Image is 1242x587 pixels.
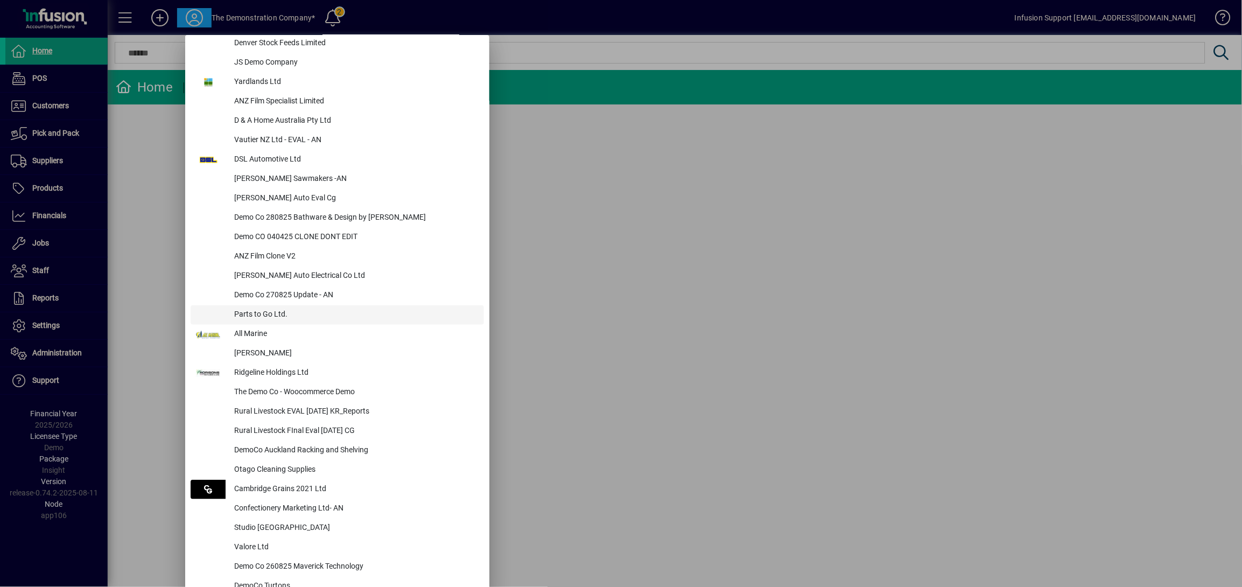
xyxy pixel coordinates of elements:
button: Vautier NZ Ltd - EVAL - AN [191,131,484,150]
button: [PERSON_NAME] Auto Eval Cg [191,189,484,208]
button: Rural Livestock FInal Eval [DATE] CG [191,422,484,441]
div: Studio [GEOGRAPHIC_DATA] [226,519,484,538]
button: [PERSON_NAME] Auto Electrical Co Ltd [191,267,484,286]
div: Demo CO 040425 CLONE DONT EDIT [226,228,484,247]
button: Demo Co 270825 Update - AN [191,286,484,305]
button: DSL Automotive Ltd [191,150,484,170]
button: The Demo Co - Woocommerce Demo [191,383,484,402]
div: Confectionery Marketing Ltd- AN [226,499,484,519]
div: JS Demo Company [226,53,484,73]
div: Ridgeline Holdings Ltd [226,364,484,383]
div: All Marine [226,325,484,344]
div: [PERSON_NAME] Auto Electrical Co Ltd [226,267,484,286]
button: [PERSON_NAME] [191,344,484,364]
div: Rural Livestock FInal Eval [DATE] CG [226,422,484,441]
button: ANZ Film Clone V2 [191,247,484,267]
button: DemoCo Auckland Racking and Shelving [191,441,484,460]
button: All Marine [191,325,484,344]
div: Demo Co 260825 Maverick Technology [226,557,484,577]
div: Otago Cleaning Supplies [226,460,484,480]
button: ANZ Film Specialist Limited [191,92,484,111]
button: Rural Livestock EVAL [DATE] KR_Reports [191,402,484,422]
button: Confectionery Marketing Ltd- AN [191,499,484,519]
div: [PERSON_NAME] [226,344,484,364]
div: Demo Co 280825 Bathware & Design by [PERSON_NAME] [226,208,484,228]
div: Rural Livestock EVAL [DATE] KR_Reports [226,402,484,422]
div: Parts to Go Ltd. [226,305,484,325]
button: Demo Co 260825 Maverick Technology [191,557,484,577]
div: ANZ Film Specialist Limited [226,92,484,111]
div: [PERSON_NAME] Sawmakers -AN [226,170,484,189]
div: Cambridge Grains 2021 Ltd [226,480,484,499]
div: Vautier NZ Ltd - EVAL - AN [226,131,484,150]
button: Demo Co 280825 Bathware & Design by [PERSON_NAME] [191,208,484,228]
div: [PERSON_NAME] Auto Eval Cg [226,189,484,208]
button: Studio [GEOGRAPHIC_DATA] [191,519,484,538]
div: Demo Co 270825 Update - AN [226,286,484,305]
button: Denver Stock Feeds Limited [191,34,484,53]
button: Cambridge Grains 2021 Ltd [191,480,484,499]
button: Otago Cleaning Supplies [191,460,484,480]
button: Demo CO 040425 CLONE DONT EDIT [191,228,484,247]
div: The Demo Co - Woocommerce Demo [226,383,484,402]
button: D & A Home Australia Pty Ltd [191,111,484,131]
button: Yardlands Ltd [191,73,484,92]
button: Parts to Go Ltd. [191,305,484,325]
div: D & A Home Australia Pty Ltd [226,111,484,131]
button: [PERSON_NAME] Sawmakers -AN [191,170,484,189]
div: Valore Ltd [226,538,484,557]
button: Valore Ltd [191,538,484,557]
button: JS Demo Company [191,53,484,73]
div: Yardlands Ltd [226,73,484,92]
div: ANZ Film Clone V2 [226,247,484,267]
button: Ridgeline Holdings Ltd [191,364,484,383]
div: DemoCo Auckland Racking and Shelving [226,441,484,460]
div: Denver Stock Feeds Limited [226,34,484,53]
div: DSL Automotive Ltd [226,150,484,170]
